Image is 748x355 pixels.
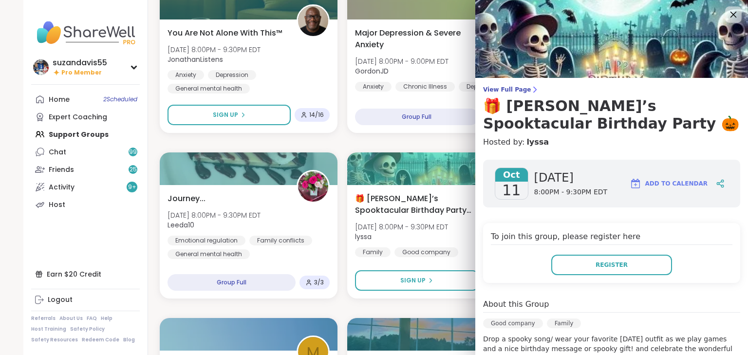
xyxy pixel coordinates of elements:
[483,136,740,148] h4: Hosted by:
[526,136,549,148] a: lyssa
[355,27,473,51] span: Major Depression & Severe Anxiety
[168,55,223,64] b: JonathanListens
[355,193,473,216] span: 🎁 [PERSON_NAME]’s Spooktacular Birthday Party 🎃
[70,326,105,333] a: Safety Policy
[298,171,328,202] img: Leeda10
[31,326,66,333] a: Host Training
[355,56,449,66] span: [DATE] 8:00PM - 9:00PM EDT
[49,148,66,157] div: Chat
[31,265,140,283] div: Earn $20 Credit
[31,178,140,196] a: Activity9+
[101,315,112,322] a: Help
[249,236,312,245] div: Family conflicts
[309,111,324,119] span: 14 / 16
[168,236,245,245] div: Emotional regulation
[355,247,391,257] div: Family
[59,315,83,322] a: About Us
[31,196,140,213] a: Host
[49,183,75,192] div: Activity
[355,82,392,92] div: Anxiety
[82,336,119,343] a: Redeem Code
[168,105,291,125] button: Sign Up
[551,255,672,275] button: Register
[491,231,732,245] h4: To join this group, please register here
[168,210,261,220] span: [DATE] 8:00PM - 9:30PM EDT
[298,6,328,36] img: JonathanListens
[168,45,261,55] span: [DATE] 8:00PM - 9:30PM EDT
[49,95,70,105] div: Home
[168,193,206,205] span: Journey...
[128,183,136,191] span: 9 +
[168,249,250,259] div: General mental health
[394,247,458,257] div: Good company
[483,86,740,132] a: View Full Page🎁 [PERSON_NAME]’s Spooktacular Birthday Party 🎃
[168,27,282,39] span: You Are Not Alone With This™
[61,69,102,77] span: Pro Member
[168,84,250,93] div: General mental health
[483,97,740,132] h3: 🎁 [PERSON_NAME]’s Spooktacular Birthday Party 🎃
[130,166,137,174] span: 25
[459,82,507,92] div: Depression
[534,170,608,186] span: [DATE]
[168,274,296,291] div: Group Full
[502,182,521,199] span: 11
[31,16,140,50] img: ShareWell Nav Logo
[355,270,478,291] button: Sign Up
[355,109,478,125] div: Group Full
[129,148,137,156] span: 99
[31,336,78,343] a: Safety Resources
[168,70,204,80] div: Anxiety
[33,59,49,75] img: suzandavis55
[31,161,140,178] a: Friends25
[103,95,137,103] span: 2 Scheduled
[483,86,740,93] span: View Full Page
[483,299,549,310] h4: About this Group
[355,232,372,242] b: lyssa
[49,200,65,210] div: Host
[31,315,56,322] a: Referrals
[48,295,73,305] div: Logout
[483,318,543,328] div: Good company
[49,112,107,122] div: Expert Coaching
[495,168,528,182] span: Oct
[31,143,140,161] a: Chat99
[355,66,389,76] b: GordonJD
[123,336,135,343] a: Blog
[596,261,628,269] span: Register
[534,187,608,197] span: 8:00PM - 9:30PM EDT
[645,179,708,188] span: Add to Calendar
[314,279,324,286] span: 3 / 3
[31,108,140,126] a: Expert Coaching
[208,70,256,80] div: Depression
[355,222,448,232] span: [DATE] 8:00PM - 9:30PM EDT
[87,315,97,322] a: FAQ
[400,276,426,285] span: Sign Up
[630,178,641,189] img: ShareWell Logomark
[213,111,238,119] span: Sign Up
[547,318,581,328] div: Family
[31,91,140,108] a: Home2Scheduled
[625,172,712,195] button: Add to Calendar
[53,57,107,68] div: suzandavis55
[31,291,140,309] a: Logout
[395,82,455,92] div: Chronic Illness
[168,220,194,230] b: Leeda10
[49,165,74,175] div: Friends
